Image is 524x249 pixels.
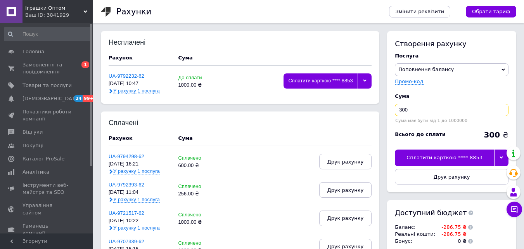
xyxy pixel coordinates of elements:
span: Головна [22,48,44,55]
div: Сплатити карткою **** 8853 [395,150,494,166]
label: Промо-код [395,78,423,84]
a: UA-9792232-62 [109,73,144,79]
span: [DEMOGRAPHIC_DATA] [22,95,80,102]
td: -286.75 ₴ [438,224,467,231]
a: UA-9792393-62 [109,182,144,188]
span: Каталог ProSale [22,155,64,162]
div: Послуга [395,52,508,59]
span: Друк рахунку [434,174,470,180]
div: До сплати [178,75,220,81]
button: Друк рахунку [395,169,508,185]
div: 256.00 ₴ [178,191,220,197]
div: Cума [178,54,192,61]
div: Сплачено [178,212,220,218]
div: ₴ [484,131,508,139]
div: Сплачені [109,119,159,127]
span: Змінити реквізити [395,8,444,15]
span: Управління сайтом [22,202,72,216]
span: Друк рахунку [327,215,364,221]
div: Рахунок [109,135,170,142]
a: Змінити реквізити [389,6,450,17]
span: 1 [81,61,89,68]
span: Гаманець компанії [22,223,72,237]
div: Cума [395,93,508,100]
div: Сума має бути від 1 до 1000000 [395,118,508,123]
div: Рахунок [109,54,170,61]
input: Пошук [4,27,92,41]
div: [DATE] 11:04 [109,190,170,195]
span: Друк рахунку [327,187,364,193]
div: [DATE] 16:21 [109,161,170,167]
div: [DATE] 10:22 [109,218,170,224]
span: У рахунку 1 послуга [113,168,160,174]
div: Сплатити карткою **** 8853 [284,73,358,89]
td: 0 ₴ [438,238,467,245]
div: Всього до сплати [395,131,446,138]
div: Створення рахунку [395,39,508,49]
div: Сплачено [178,155,220,161]
span: Товари та послуги [22,82,72,89]
b: 300 [484,130,500,139]
span: Аналітика [22,169,49,176]
td: Бонус : [395,238,437,245]
div: Сплачено [178,240,220,246]
span: Обрати тариф [472,8,510,15]
div: Сплачено [178,184,220,190]
span: 24 [74,95,83,102]
a: UA-9794298-62 [109,153,144,159]
div: Ваш ID: 3841929 [25,12,93,19]
span: Покупці [22,142,43,149]
span: У рахунку 1 послуга [113,197,160,203]
span: У рахунку 1 послуга [113,225,160,231]
span: Відгуки [22,129,43,136]
a: Обрати тариф [466,6,516,17]
button: Друк рахунку [319,211,372,226]
span: У рахунку 1 послуга [113,88,160,94]
div: 600.00 ₴ [178,163,220,169]
td: -286.75 ₴ [438,231,467,238]
span: Замовлення та повідомлення [22,61,72,75]
button: Друк рахунку [319,154,372,169]
div: Cума [178,135,192,142]
div: [DATE] 10:47 [109,81,170,87]
h1: Рахунки [116,7,151,16]
button: Друк рахунку [319,182,372,198]
td: Баланс : [395,224,437,231]
a: UA-9707339-62 [109,239,144,244]
span: 99+ [83,95,95,102]
td: Реальні кошти : [395,231,437,238]
div: 1000.00 ₴ [178,219,220,225]
div: Несплачені [109,39,159,47]
span: Іграшки Оптом [25,5,83,12]
span: Показники роботи компанії [22,108,72,122]
input: Введіть суму [395,104,508,116]
a: UA-9721517-62 [109,210,144,216]
button: Чат з покупцем [507,202,522,217]
span: Друк рахунку [327,159,364,165]
span: Доступний бюджет [395,208,467,218]
span: Поповнення балансу [398,66,454,72]
span: Інструменти веб-майстра та SEO [22,182,72,196]
div: 1000.00 ₴ [178,82,220,88]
